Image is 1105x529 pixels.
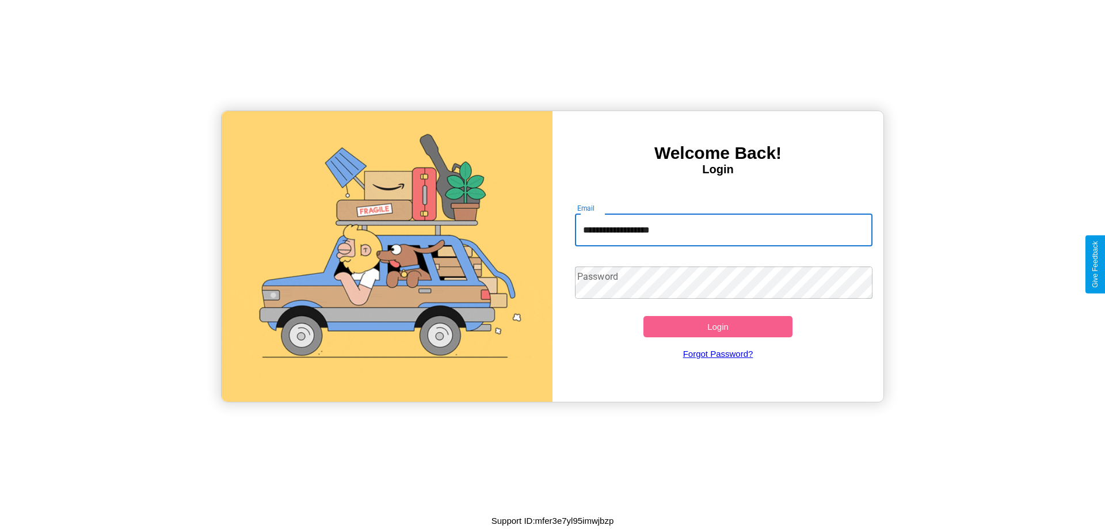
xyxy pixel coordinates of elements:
a: Forgot Password? [569,337,867,370]
label: Email [577,203,595,213]
div: Give Feedback [1091,241,1099,288]
h4: Login [552,163,883,176]
h3: Welcome Back! [552,143,883,163]
img: gif [222,111,552,402]
p: Support ID: mfer3e7yl95imwjbzp [491,513,614,528]
button: Login [643,316,792,337]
